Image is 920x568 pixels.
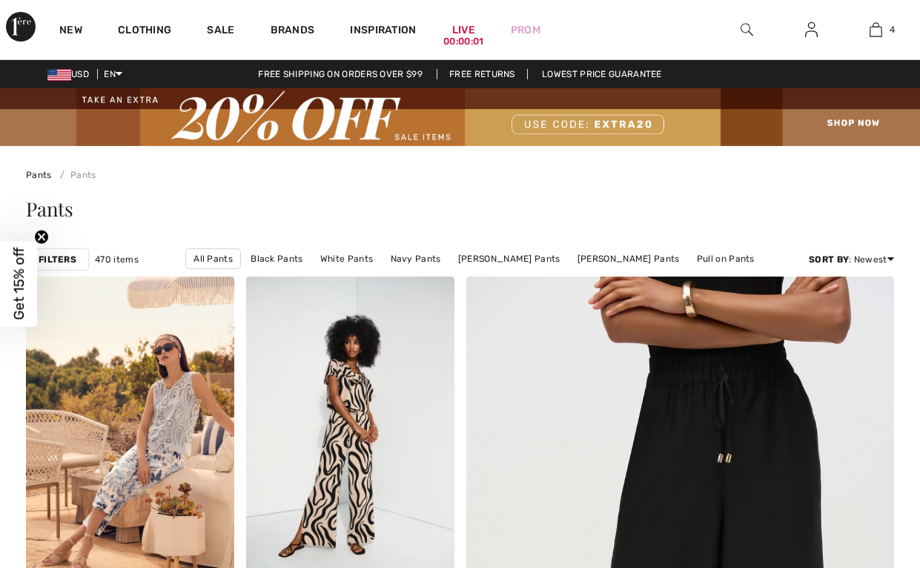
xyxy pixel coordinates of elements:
[809,253,894,266] div: : Newest
[793,21,830,39] a: Sign In
[890,23,895,36] span: 4
[6,12,36,42] img: 1ère Avenue
[437,69,528,79] a: Free Returns
[511,22,540,38] a: Prom
[313,249,380,268] a: White Pants
[483,269,537,288] a: Wide Leg
[452,22,475,38] a: Live00:00:01
[741,21,753,39] img: search the website
[95,253,139,266] span: 470 items
[47,69,71,81] img: US Dollar
[26,170,52,180] a: Pants
[104,69,122,79] span: EN
[39,253,76,266] strong: Filters
[844,21,907,39] a: 4
[34,230,49,245] button: Close teaser
[809,254,849,265] strong: Sort By
[870,21,882,39] img: My Bag
[530,69,674,79] a: Lowest Price Guarantee
[118,24,171,39] a: Clothing
[826,457,905,494] iframe: Opens a widget where you can chat to one of our agents
[59,24,82,39] a: New
[10,248,27,320] span: Get 15% off
[805,21,818,39] img: My Info
[207,24,234,39] a: Sale
[411,269,480,288] a: Straight Leg
[443,35,483,49] div: 00:00:01
[243,249,310,268] a: Black Pants
[451,249,568,268] a: [PERSON_NAME] Pants
[689,249,762,268] a: Pull on Pants
[26,196,73,222] span: Pants
[54,170,96,180] a: Pants
[185,248,241,269] a: All Pants
[47,69,95,79] span: USD
[246,69,434,79] a: Free shipping on orders over $99
[350,24,416,39] span: Inspiration
[570,249,687,268] a: [PERSON_NAME] Pants
[383,249,449,268] a: Navy Pants
[271,24,315,39] a: Brands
